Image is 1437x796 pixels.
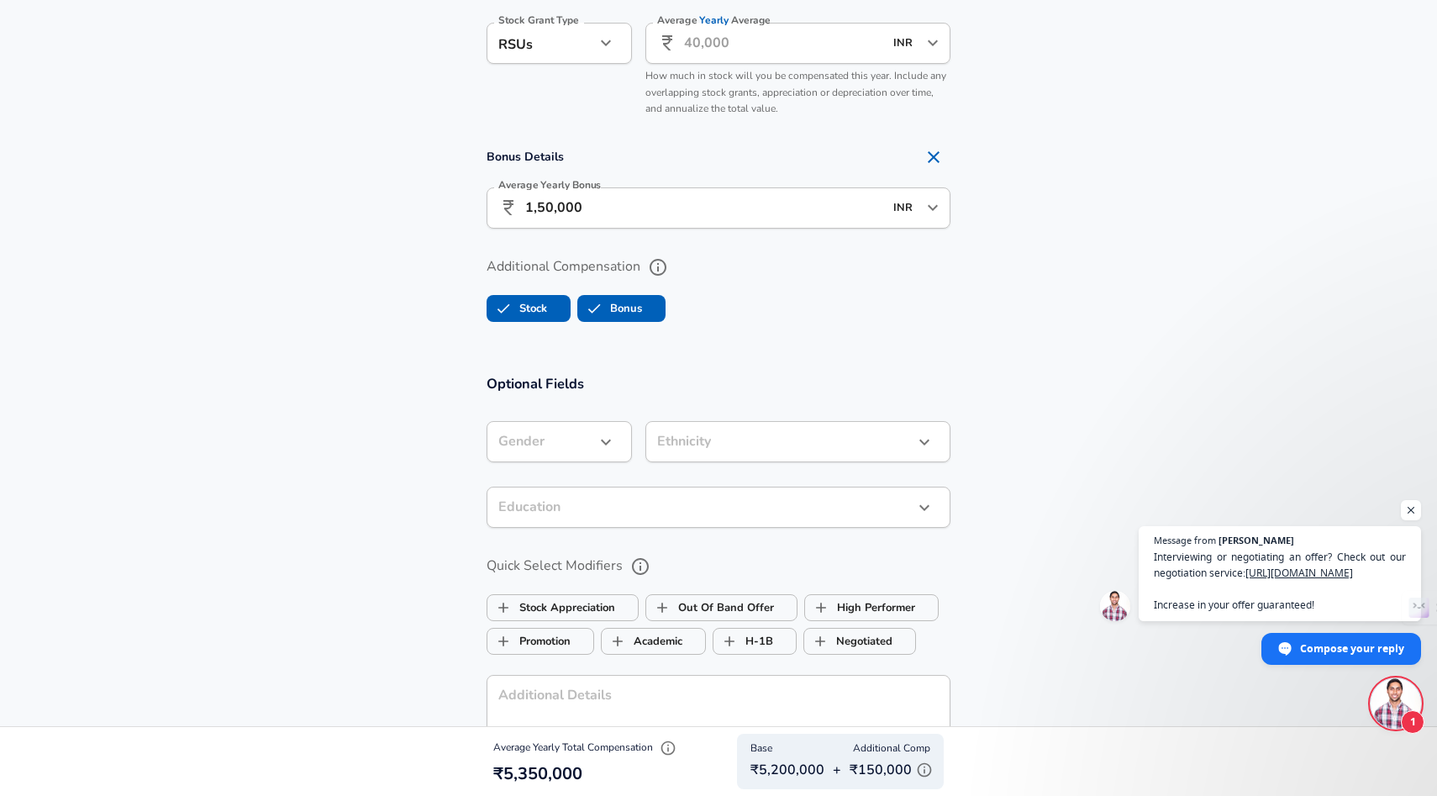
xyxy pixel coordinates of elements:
span: Interviewing or negotiating an offer? Check out our negotiation service: Increase in your offer g... [1154,549,1406,613]
p: ₹5,200,000 [750,760,824,780]
button: help [626,552,655,581]
span: High Performer [805,592,837,624]
span: Average Yearly Total Compensation [493,741,681,754]
p: ₹150,000 [850,757,937,783]
span: Academic [602,625,634,657]
span: Stock Appreciation [487,592,519,624]
div: RSUs [487,23,595,64]
span: Negotiated [804,625,836,657]
button: Remove Section [917,140,950,174]
button: Explain Additional Compensation [912,757,937,783]
p: + [833,760,841,780]
button: AcademicAcademic [601,628,706,655]
label: Quick Select Modifiers [487,552,950,581]
button: BonusBonus [577,295,666,322]
button: Open [921,31,945,55]
span: Bonus [578,293,610,324]
span: 1 [1401,710,1424,734]
input: 40,000 [684,23,883,64]
span: H-1B [713,625,745,657]
button: PromotionPromotion [487,628,594,655]
input: 15,000 [525,187,883,229]
span: Message from [1154,535,1216,545]
label: Average Average [657,15,771,25]
label: High Performer [805,592,915,624]
label: Academic [602,625,682,657]
h3: Optional Fields [487,374,950,393]
button: Out Of Band OfferOut Of Band Offer [645,594,797,621]
button: NegotiatedNegotiated [803,628,916,655]
span: Promotion [487,625,519,657]
h4: Bonus Details [487,140,950,174]
label: Stock Grant Type [498,15,579,25]
label: Out Of Band Offer [646,592,774,624]
button: High PerformerHigh Performer [804,594,939,621]
label: Stock Appreciation [487,592,615,624]
label: Negotiated [804,625,892,657]
span: Base [750,741,772,757]
span: [PERSON_NAME] [1219,535,1294,545]
button: H-1BH-1B [713,628,797,655]
label: Average Yearly Bonus [498,180,601,190]
span: How much in stock will you be compensated this year. Include any overlapping stock grants, apprec... [645,69,946,116]
button: Explain Total Compensation [655,735,681,761]
span: Stock [487,293,519,324]
label: H-1B [713,625,773,657]
input: USD [888,30,922,56]
span: Additional Comp [853,741,930,757]
button: StockStock [487,295,571,322]
span: Yearly [700,13,729,27]
input: USD [888,195,922,221]
label: Stock [487,293,547,324]
div: Open chat [1371,678,1421,729]
label: Bonus [578,293,642,324]
button: Stock AppreciationStock Appreciation [487,594,639,621]
label: Additional Compensation [487,253,950,282]
span: Out Of Band Offer [646,592,678,624]
button: Open [921,196,945,219]
span: Compose your reply [1300,634,1404,663]
label: Promotion [487,625,571,657]
button: help [644,253,672,282]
